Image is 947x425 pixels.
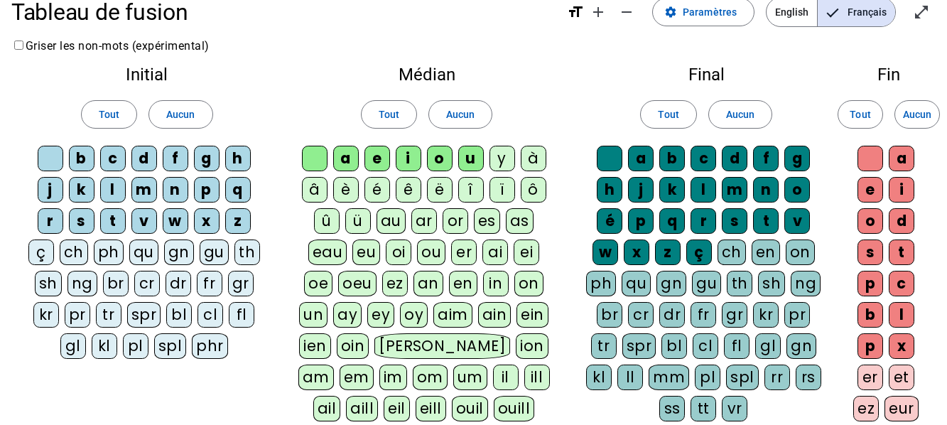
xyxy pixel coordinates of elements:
div: ouill [494,396,534,421]
div: gr [228,271,254,296]
div: ch [60,240,88,265]
div: x [889,333,914,359]
div: h [597,177,622,203]
div: o [857,208,883,234]
span: Tout [850,106,870,123]
div: ein [516,302,548,328]
div: x [194,208,220,234]
div: spr [127,302,161,328]
div: g [784,146,810,171]
div: dr [166,271,191,296]
span: Paramètres [683,4,737,21]
div: cr [134,271,160,296]
div: a [628,146,654,171]
div: b [857,302,883,328]
div: s [69,208,94,234]
div: spl [154,333,187,359]
div: rr [764,365,790,390]
div: dr [659,302,685,328]
div: kl [586,365,612,390]
div: spr [622,333,656,359]
div: spl [726,365,759,390]
div: cl [197,302,223,328]
div: b [659,146,685,171]
div: il [493,365,519,390]
div: r [691,208,716,234]
div: in [483,271,509,296]
div: f [163,146,188,171]
div: sh [758,271,785,296]
div: n [753,177,779,203]
div: h [225,146,251,171]
div: [PERSON_NAME] [374,333,510,359]
div: kr [753,302,779,328]
div: z [225,208,251,234]
div: q [225,177,251,203]
div: c [691,146,716,171]
div: en [449,271,477,296]
div: l [691,177,716,203]
div: aill [346,396,378,421]
div: aim [433,302,472,328]
div: bl [661,333,687,359]
div: th [234,240,260,265]
span: Aucun [903,106,931,123]
div: tr [591,333,617,359]
button: Tout [640,100,696,129]
div: fl [229,302,254,328]
div: en [752,240,780,265]
div: w [592,240,618,265]
div: pl [695,365,720,390]
div: gl [60,333,86,359]
div: z [655,240,681,265]
div: â [302,177,328,203]
div: à [521,146,546,171]
div: gn [656,271,686,296]
div: l [889,302,914,328]
div: qu [129,240,158,265]
div: ï [489,177,515,203]
div: vr [722,396,747,421]
div: r [38,208,63,234]
div: ph [94,240,124,265]
div: m [131,177,157,203]
div: kr [33,302,59,328]
div: f [753,146,779,171]
div: ph [586,271,616,296]
div: oi [386,240,411,265]
div: eil [384,396,410,421]
div: rs [796,365,821,390]
h2: Fin [853,66,924,83]
div: ay [333,302,362,328]
div: ion [516,333,548,359]
div: eau [308,240,347,265]
button: Tout [838,100,883,129]
div: fr [197,271,222,296]
div: e [857,177,883,203]
div: as [506,208,534,234]
div: t [889,240,914,265]
button: Tout [361,100,417,129]
div: phr [192,333,228,359]
div: kl [92,333,117,359]
button: Tout [81,100,137,129]
span: Tout [658,106,678,123]
span: Aucun [726,106,754,123]
div: q [659,208,685,234]
div: fr [691,302,716,328]
div: p [194,177,220,203]
div: v [131,208,157,234]
input: Griser les non-mots (expérimental) [14,41,23,50]
div: gl [755,333,781,359]
div: cr [628,302,654,328]
div: u [458,146,484,171]
div: o [427,146,453,171]
div: gr [722,302,747,328]
div: im [379,365,407,390]
div: gu [200,240,229,265]
div: o [784,177,810,203]
div: ei [514,240,539,265]
div: on [514,271,543,296]
div: es [474,208,500,234]
div: d [131,146,157,171]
